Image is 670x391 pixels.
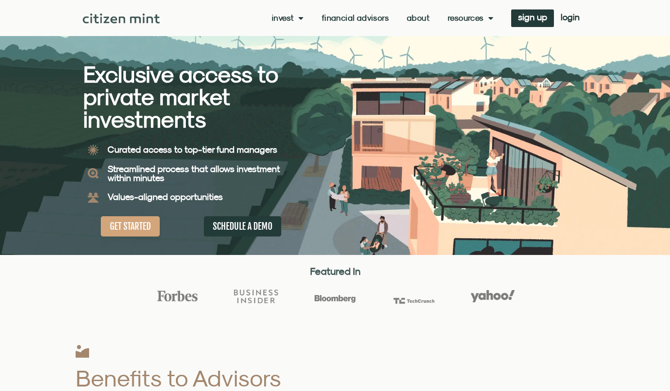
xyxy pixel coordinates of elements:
[272,14,493,23] nav: Menu
[448,14,493,23] a: Resources
[110,221,151,232] span: GET STARTED
[108,164,280,183] b: Streamlined process that allows investment within minutes
[518,14,547,20] span: sign up
[272,14,304,23] a: Invest
[213,221,272,232] span: SCHEDULE A DEMO
[511,9,554,27] a: sign up
[108,191,223,202] b: Values-aligned opportunities
[407,14,430,23] a: About
[155,290,199,302] img: Forbes Logo
[322,14,389,23] a: Financial Advisors
[561,14,580,20] span: login
[83,14,160,23] img: Citizen Mint
[76,367,415,390] h2: Benefits to Advisors
[310,265,360,277] strong: Featured In
[101,216,160,236] a: GET STARTED
[108,144,277,155] b: Curated access to top-tier fund managers
[204,216,281,236] a: SCHEDULE A DEMO
[554,9,586,27] a: login
[83,63,304,131] h2: Exclusive access to private market investments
